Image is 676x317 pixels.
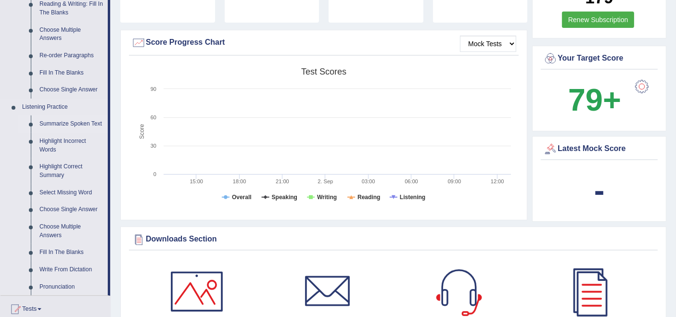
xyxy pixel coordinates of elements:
[131,232,655,247] div: Downloads Section
[18,99,108,116] a: Listening Practice
[139,124,145,139] tspan: Score
[543,51,655,66] div: Your Target Score
[35,47,108,64] a: Re-order Paragraphs
[35,115,108,133] a: Summarize Spoken Text
[35,184,108,202] a: Select Missing Word
[362,178,375,184] text: 03:00
[151,143,156,149] text: 30
[491,178,504,184] text: 12:00
[35,201,108,218] a: Choose Single Answer
[276,178,289,184] text: 21:00
[562,12,635,28] a: Renew Subscription
[357,194,380,201] tspan: Reading
[153,171,156,177] text: 0
[190,178,203,184] text: 15:00
[318,178,333,184] tspan: 2. Sep
[568,82,621,117] b: 79+
[35,133,108,158] a: Highlight Incorrect Words
[35,244,108,261] a: Fill In The Blanks
[35,261,108,279] a: Write From Dictation
[543,142,655,156] div: Latest Mock Score
[35,158,108,184] a: Highlight Correct Summary
[232,194,252,201] tspan: Overall
[35,64,108,82] a: Fill In The Blanks
[400,194,425,201] tspan: Listening
[301,67,346,76] tspan: Test scores
[405,178,418,184] text: 06:00
[35,22,108,47] a: Choose Multiple Answers
[151,114,156,120] text: 60
[594,173,605,208] b: -
[131,36,516,50] div: Score Progress Chart
[233,178,246,184] text: 18:00
[35,218,108,244] a: Choose Multiple Answers
[151,86,156,92] text: 90
[35,81,108,99] a: Choose Single Answer
[35,279,108,296] a: Pronunciation
[317,194,337,201] tspan: Writing
[272,194,297,201] tspan: Speaking
[448,178,461,184] text: 09:00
